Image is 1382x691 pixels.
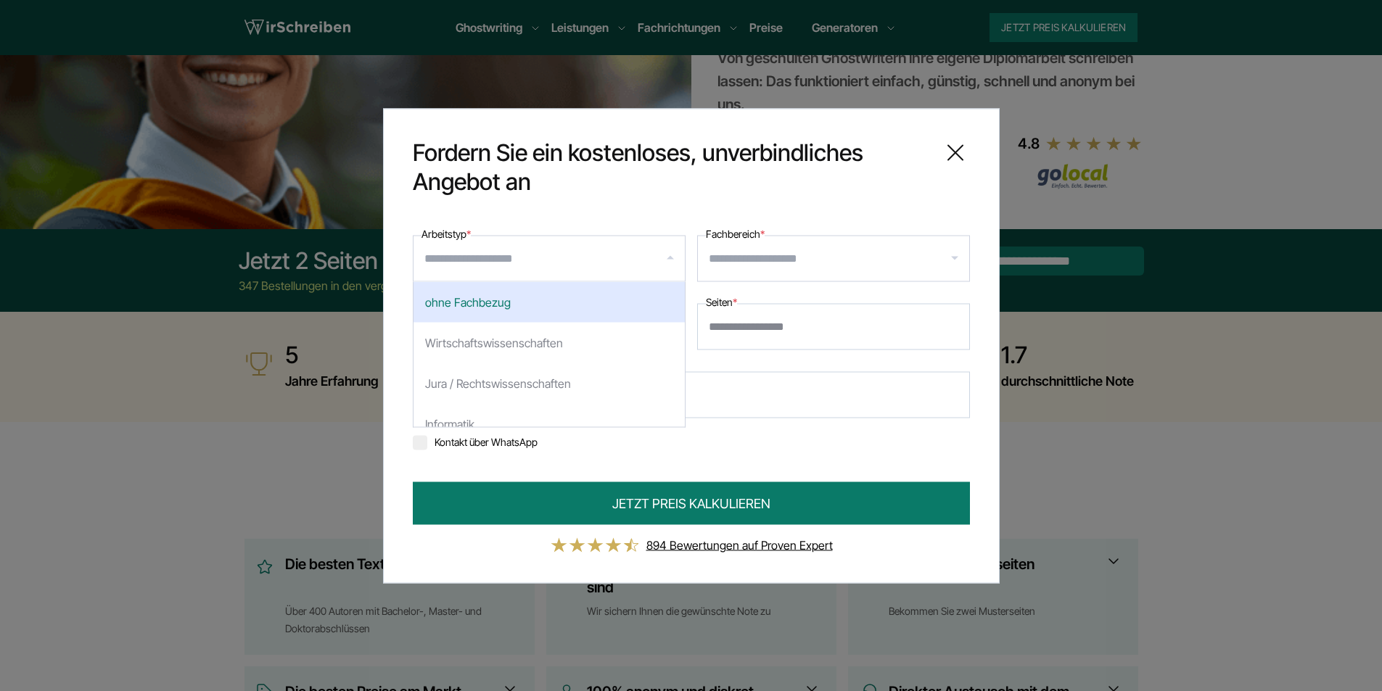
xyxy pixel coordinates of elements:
[706,293,737,310] label: Seiten
[414,322,685,363] div: Wirtschaftswissenschaften
[413,138,929,196] span: Fordern Sie ein kostenloses, unverbindliches Angebot an
[414,363,685,403] div: Jura / Rechtswissenschaften
[706,225,765,242] label: Fachbereich
[421,225,471,242] label: Arbeitstyp
[414,281,685,322] div: ohne Fachbezug
[413,481,970,524] button: JETZT PREIS KALKULIEREN
[612,493,770,513] span: JETZT PREIS KALKULIEREN
[414,403,685,444] div: Informatik
[413,435,538,447] label: Kontakt über WhatsApp
[646,537,833,552] a: 894 Bewertungen auf Proven Expert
